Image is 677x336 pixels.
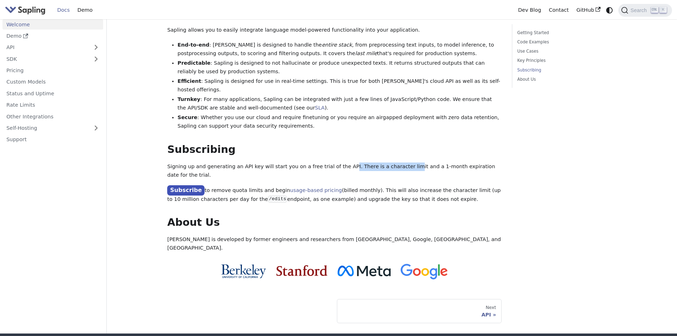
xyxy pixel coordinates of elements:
a: Docs [53,5,74,16]
strong: Secure [178,114,197,120]
a: SDK [2,54,89,64]
span: Search [628,7,651,13]
img: Google [401,264,448,280]
button: Expand sidebar category 'SDK' [89,54,103,64]
a: usage-based pricing [290,187,342,193]
nav: Docs pages [167,299,502,323]
kbd: K [660,7,667,13]
a: Other Integrations [2,111,103,122]
a: Demo [74,5,96,16]
img: Cal [221,264,266,278]
button: Switch between dark and light mode (currently system mode) [604,5,615,15]
a: Demo [2,31,103,41]
li: : Whether you use our cloud and require finetuning or you require an airgapped deployment with ze... [178,113,502,130]
strong: End-to-end [178,42,209,48]
p: to remove quota limits and begin (billed monthly). This will also increase the character limit (u... [167,186,502,203]
a: Pricing [2,65,103,76]
a: Code Examples [517,39,614,46]
em: last mile [355,50,377,56]
strong: Predictable [178,60,211,66]
a: API [2,42,89,53]
a: Custom Models [2,77,103,87]
a: NextAPI [337,299,502,323]
a: SLA [315,105,324,111]
code: /edits [268,196,287,203]
a: Dev Blog [514,5,545,16]
a: Status and Uptime [2,89,103,99]
a: Getting Started [517,30,614,36]
a: Rate Limits [2,100,103,110]
strong: Efficient [178,78,201,84]
button: Search (Ctrl+K) [618,4,672,17]
li: : [PERSON_NAME] is designed to handle the , from preprocessing text inputs, to model inference, t... [178,41,502,58]
em: entire stack [322,42,352,48]
h2: About Us [167,216,502,229]
a: Use Cases [517,48,614,55]
strong: Turnkey [178,96,200,102]
a: Key Principles [517,57,614,64]
a: GitHub [572,5,604,16]
img: Meta [338,266,391,276]
a: About Us [517,76,614,83]
p: Signing up and generating an API key will start you on a free trial of the API. There is a charac... [167,162,502,180]
button: Expand sidebar category 'API' [89,42,103,53]
p: [PERSON_NAME] is developed by former engineers and researchers from [GEOGRAPHIC_DATA], Google, [G... [167,235,502,252]
a: Contact [545,5,573,16]
img: Stanford [276,265,327,276]
li: : Sapling is designed for use in real-time settings. This is true for both [PERSON_NAME]'s cloud ... [178,77,502,94]
a: Subscribing [517,67,614,74]
a: Welcome [2,19,103,30]
h2: Subscribing [167,143,502,156]
img: Sapling.ai [5,5,46,15]
a: Sapling.ai [5,5,48,15]
div: API [343,311,496,318]
a: Support [2,134,103,145]
div: Next [343,305,496,310]
li: : For many applications, Sapling can be integrated with just a few lines of JavaScript/Python cod... [178,95,502,112]
li: : Sapling is designed to not hallucinate or produce unexpected texts. It returns structured outpu... [178,59,502,76]
p: Sapling allows you to easily integrate language model-powered functionality into your application. [167,26,502,34]
a: Subscribe [167,185,205,196]
a: Self-Hosting [2,123,103,133]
